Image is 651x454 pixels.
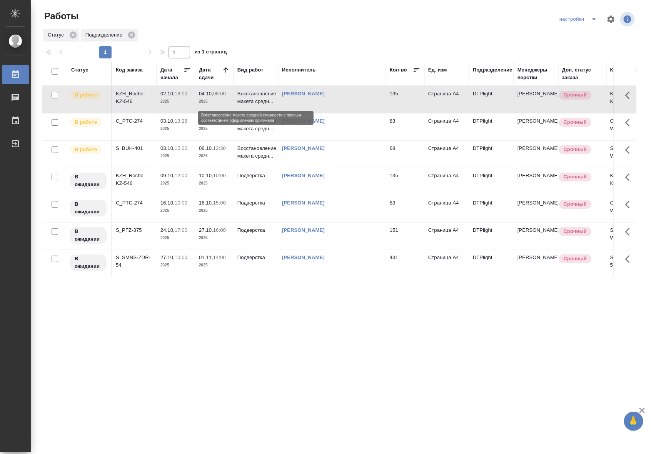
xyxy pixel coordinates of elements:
p: Восстановление макета средн... [237,90,274,105]
p: 06.10, [199,145,213,151]
div: S_BUH-401 [116,145,153,152]
p: [PERSON_NAME] [517,172,554,180]
p: 16:00 [213,227,226,233]
p: [PERSON_NAME] [517,145,554,152]
div: C_PTC-274 [116,117,153,125]
p: 09.10, [160,173,175,178]
p: [PERSON_NAME] [517,226,554,234]
p: В работе [75,118,97,126]
td: DTPlight [469,86,514,113]
p: 2025 [199,152,230,160]
span: из 1 страниц [195,47,227,58]
button: Здесь прячутся важные кнопки [621,86,639,105]
p: 10:00 [175,200,187,206]
p: Срочный [564,91,587,99]
div: KZH_Roche-KZ-546 [116,90,153,105]
p: В ожидании [75,200,102,216]
td: S_BUH-401-WK-005 [606,141,651,168]
p: 10:00 [213,118,226,124]
p: 2025 [199,234,230,242]
span: Работы [42,10,78,22]
div: Статус [71,66,88,74]
p: 16.10, [199,200,213,206]
p: 2025 [160,98,191,105]
p: 2025 [199,261,230,269]
td: Страница А4 [424,168,469,195]
div: S_PFZ-375 [116,226,153,234]
p: 02.10, [160,91,175,96]
div: split button [558,13,602,25]
p: 24.10, [160,227,175,233]
p: Подверстка [237,172,274,180]
p: Срочный [564,255,587,263]
td: DTPlight [469,113,514,140]
p: Срочный [564,173,587,181]
span: Посмотреть информацию [620,12,636,27]
p: [PERSON_NAME] [517,90,554,98]
p: 13:30 [213,145,226,151]
a: [PERSON_NAME] [282,254,325,260]
div: Исполнитель назначен, приступать к работе пока рано [69,172,107,190]
div: Исполнитель назначен, приступать к работе пока рано [69,199,107,217]
div: Менеджеры верстки [517,66,554,81]
td: 68 [386,141,424,168]
td: 83 [386,113,424,140]
p: Подразделение [85,31,125,39]
p: 17:00 [175,227,187,233]
button: 🙏 [624,412,643,431]
a: [PERSON_NAME] [282,145,325,151]
div: Доп. статус заказа [562,66,603,81]
div: Код заказа [116,66,143,74]
p: 10:00 [175,254,187,260]
td: C_PTC-274-WK-001 [606,195,651,222]
td: Страница А4 [424,113,469,140]
p: 15:00 [175,145,187,151]
p: 03.10, [160,145,175,151]
p: Срочный [564,200,587,208]
div: Исполнитель выполняет работу [69,90,107,100]
button: Здесь прячутся важные кнопки [621,250,639,268]
div: S_SMNS-ZDR-54 [116,254,153,269]
td: 135 [386,168,424,195]
p: [PERSON_NAME] [517,254,554,261]
p: 2025 [199,125,230,133]
div: Вид работ [237,66,264,74]
p: 2025 [160,234,191,242]
p: Подверстка [237,226,274,234]
p: 15:00 [213,200,226,206]
a: [PERSON_NAME] [282,91,325,96]
div: Исполнитель [282,66,316,74]
div: Дата начала [160,66,184,81]
td: Страница А4 [424,141,469,168]
button: Здесь прячутся важные кнопки [621,141,639,159]
div: C_PTC-274 [116,199,153,207]
span: 🙏 [627,413,640,429]
p: 27.10, [199,227,213,233]
p: 2025 [160,152,191,160]
p: Срочный [564,228,587,235]
div: Ед. изм [428,66,447,74]
td: Страница А4 [424,223,469,249]
a: [PERSON_NAME] [282,118,325,124]
td: DTPlight [469,141,514,168]
p: Восстановление макета средн... [237,117,274,133]
p: 2025 [160,207,191,215]
p: 01.11, [199,254,213,260]
td: S_SMNS-ZDR-54-WK-024 [606,250,651,277]
div: Дата сдачи [199,66,222,81]
div: Исполнитель выполняет работу [69,145,107,155]
td: 83 [386,195,424,222]
div: Исполнитель назначен, приступать к работе пока рано [69,226,107,244]
div: Статус [43,29,79,42]
p: 2025 [160,125,191,133]
p: В работе [75,91,97,99]
td: Страница А4 [424,250,469,277]
button: Здесь прячутся важные кнопки [621,113,639,132]
p: 13:28 [175,118,187,124]
p: 2025 [160,180,191,187]
td: 151 [386,223,424,249]
td: Страница А4 [424,86,469,113]
p: 2025 [199,180,230,187]
td: DTPlight [469,223,514,249]
p: [PERSON_NAME] [517,199,554,207]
